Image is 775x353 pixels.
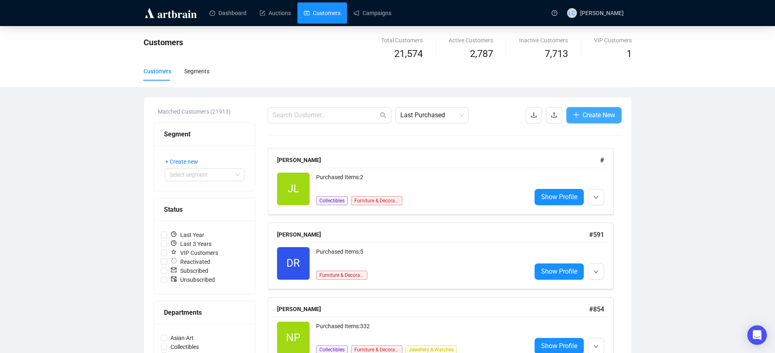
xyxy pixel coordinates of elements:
[594,344,598,349] span: down
[316,196,348,205] span: Collectibles
[167,248,221,257] span: VIP Customers
[394,46,423,62] span: 21,574
[268,223,622,289] a: [PERSON_NAME]#591DRPurchased Items:5Furniture & Decorative ArtsShow Profile
[354,2,391,24] a: Campaigns
[288,180,299,197] span: JL
[164,129,245,139] div: Segment
[589,305,604,313] span: # 854
[165,157,198,166] span: + Create new
[286,255,300,272] span: DR
[589,231,604,239] span: # 591
[351,196,402,205] span: Furniture & Decorative Arts
[541,341,577,351] span: Show Profile
[286,329,300,346] span: NP
[573,112,579,118] span: plus
[260,2,291,24] a: Auctions
[381,36,423,45] div: Total Customers
[167,333,197,342] span: Asian Art
[167,257,214,266] span: Reactivated
[144,7,198,20] img: logo
[210,2,247,24] a: Dashboard
[167,230,207,239] span: Last Year
[594,36,632,45] div: VIP Customers
[277,305,589,314] div: [PERSON_NAME]
[747,325,767,345] div: Open Intercom Messenger
[268,148,622,215] a: [PERSON_NAME]#JLPurchased Items:2CollectiblesFurniture & Decorative ArtsShow Profile
[167,342,202,351] span: Collectibles
[165,155,205,168] button: + Create new
[167,239,215,248] span: Last 3 Years
[184,67,210,76] div: Segments
[167,275,218,284] span: Unsubscribed
[568,9,575,18] span: LC
[164,204,245,215] div: Status
[400,107,464,123] span: Last Purchased
[541,266,577,276] span: Show Profile
[158,107,255,116] div: Matched Customers (21913)
[594,270,598,274] span: down
[519,36,568,45] div: Inactive Customers
[380,112,386,118] span: search
[470,46,493,62] span: 2,787
[535,263,584,280] a: Show Profile
[167,266,212,275] span: Subscribed
[535,189,584,205] a: Show Profile
[304,2,341,24] a: Customers
[627,48,632,59] span: 1
[144,67,171,76] div: Customers
[316,247,525,263] div: Purchased Items: 5
[144,37,183,47] span: Customers
[273,110,378,120] input: Search Customer...
[583,110,615,120] span: Create New
[545,46,568,62] span: 7,713
[552,10,557,16] span: question-circle
[566,107,622,123] button: Create New
[551,112,557,118] span: upload
[316,271,367,280] span: Furniture & Decorative Arts
[580,10,624,16] span: [PERSON_NAME]
[277,156,600,164] div: [PERSON_NAME]
[164,307,245,318] div: Departments
[541,192,577,202] span: Show Profile
[316,322,525,338] div: Purchased Items: 332
[316,173,525,189] div: Purchased Items: 2
[449,36,493,45] div: Active Customers
[600,156,604,164] span: #
[277,230,589,239] div: [PERSON_NAME]
[594,195,598,200] span: down
[530,112,537,118] span: download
